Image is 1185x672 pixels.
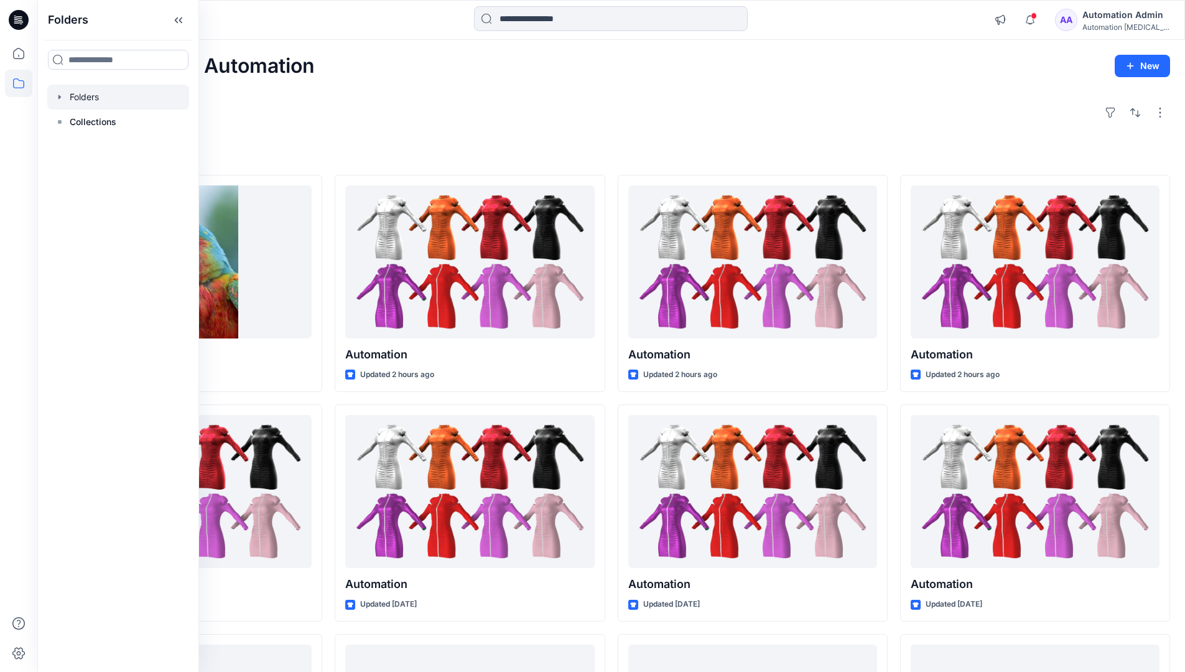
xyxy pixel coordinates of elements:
p: Updated 2 hours ago [360,368,434,381]
div: Automation Admin [1082,7,1169,22]
p: Automation [911,346,1159,363]
button: New [1115,55,1170,77]
p: Automation [628,576,877,593]
a: Automation [345,415,594,569]
a: Automation [911,415,1159,569]
a: Automation [345,185,594,339]
p: Automation [628,346,877,363]
p: Automation [345,576,594,593]
div: Automation [MEDICAL_DATA]... [1082,22,1169,32]
a: Automation [911,185,1159,339]
p: Updated [DATE] [926,598,982,611]
p: Automation [911,576,1159,593]
div: AA [1055,9,1077,31]
a: Automation [628,185,877,339]
a: Automation [628,415,877,569]
p: Updated [DATE] [643,598,700,611]
h4: Styles [52,147,1170,162]
p: Updated 2 hours ago [643,368,717,381]
p: Updated [DATE] [360,598,417,611]
p: Collections [70,114,116,129]
p: Updated 2 hours ago [926,368,1000,381]
p: Automation [345,346,594,363]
